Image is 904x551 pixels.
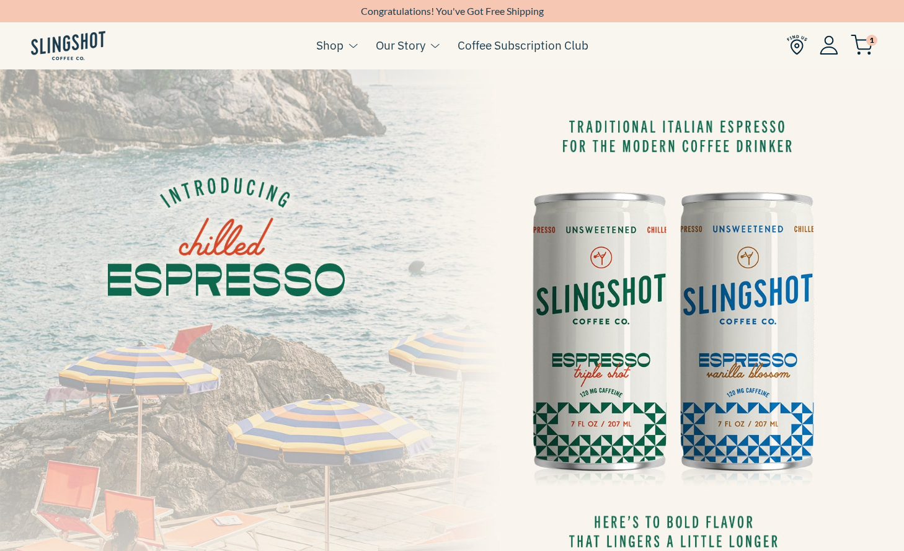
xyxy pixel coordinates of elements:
[458,36,588,55] a: Coffee Subscription Club
[851,38,873,53] a: 1
[316,36,343,55] a: Shop
[866,35,877,46] span: 1
[376,36,425,55] a: Our Story
[820,35,838,55] img: Account
[787,35,807,55] img: Find Us
[851,35,873,55] img: cart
